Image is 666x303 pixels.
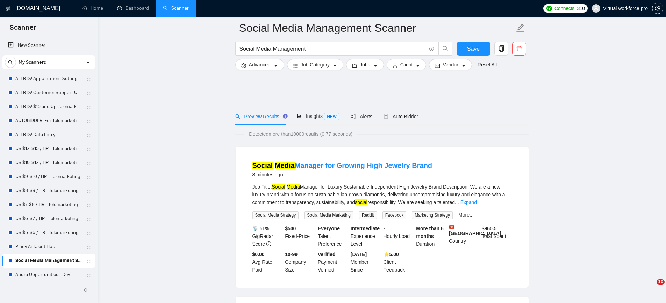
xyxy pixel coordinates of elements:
[252,252,265,257] b: $0.00
[235,114,286,119] span: Preview Results
[460,199,477,205] a: Expand
[86,244,92,249] span: holder
[461,63,466,68] span: caret-down
[359,211,377,219] span: Reddit
[275,162,295,169] mark: Media
[449,225,454,230] img: 🇭🇰
[252,170,432,179] div: 8 minutes ago
[15,128,82,142] a: ALERTS! Data Entry
[594,6,599,11] span: user
[15,72,82,86] a: ALERTS! Appointment Setting or Cold Calling
[86,216,92,221] span: holder
[400,61,413,69] span: Client
[117,5,149,11] a: dashboardDashboard
[235,59,284,70] button: settingAdvancedcaret-down
[235,114,240,119] span: search
[252,211,299,219] span: Social Media Strategy
[513,45,526,52] span: delete
[15,226,82,240] a: US $5-$6 / HR - Telemarketing
[447,225,480,248] div: Country
[284,225,316,248] div: Fixed-Price
[252,183,512,206] div: Job Title: Manager for Luxury Sustainable Independent High Jewelry Brand Description: We are a ne...
[349,225,382,248] div: Experience Level
[249,61,271,69] span: Advanced
[86,230,92,235] span: holder
[352,63,357,68] span: folder
[15,184,82,198] a: US $8-$9 / HR - Telemarketing
[512,42,526,56] button: delete
[318,226,340,231] b: Everyone
[86,202,92,207] span: holder
[252,162,432,169] a: Social MediaManager for Growing High Jewelry Brand
[284,251,316,274] div: Company Size
[15,86,82,100] a: ALERTS! Customer Support USA
[316,225,349,248] div: Talent Preference
[351,226,380,231] b: Intermediate
[15,114,82,128] a: AUTOBIDDER! For Telemarketing in the [GEOGRAPHIC_DATA]
[297,114,302,119] span: area-chart
[482,226,497,231] b: $ 960.5
[86,258,92,263] span: holder
[443,61,458,69] span: Vendor
[15,170,82,184] a: US $9-$10 / HR - Telemarketing
[285,252,298,257] b: 10-99
[251,225,284,248] div: GigRadar Score
[455,199,459,205] span: ...
[382,211,407,219] span: Facebook
[86,160,92,165] span: holder
[83,287,90,294] span: double-left
[163,5,189,11] a: searchScanner
[15,198,82,212] a: US $7-$8 / HR - Telemarketing
[435,63,440,68] span: idcard
[384,114,418,119] span: Auto Bidder
[241,63,246,68] span: setting
[86,76,92,82] span: holder
[285,226,296,231] b: $ 500
[393,63,398,68] span: user
[287,184,300,190] mark: Media
[438,42,452,56] button: search
[2,55,95,296] li: My Scanners
[252,162,273,169] mark: Social
[282,113,288,119] div: Tooltip anchor
[412,211,453,219] span: Marketing Strategy
[86,90,92,96] span: holder
[297,113,339,119] span: Insights
[516,23,525,33] span: edit
[5,60,16,65] span: search
[382,251,415,274] div: Client Feedback
[244,130,357,138] span: Detected more than 10000 results (0.77 seconds)
[304,211,353,219] span: Social Media Marketing
[316,251,349,274] div: Payment Verified
[5,57,16,68] button: search
[318,252,336,257] b: Verified
[346,59,384,70] button: folderJobscaret-down
[415,225,447,248] div: Duration
[554,5,575,12] span: Connects:
[86,132,92,138] span: holder
[652,6,663,11] a: setting
[252,226,270,231] b: 📡 51%
[429,59,472,70] button: idcardVendorcaret-down
[652,6,663,11] span: setting
[86,188,92,193] span: holder
[86,104,92,110] span: holder
[642,279,659,296] iframe: Intercom live chat
[324,113,339,120] span: NEW
[239,19,515,37] input: Scanner name...
[15,268,82,282] a: Anura Opportunities - Dev
[429,47,434,51] span: info-circle
[15,254,82,268] a: Social Media Management Scanner
[251,251,284,274] div: Avg Rate Paid
[387,59,427,70] button: userClientcaret-down
[293,63,298,68] span: bars
[494,42,508,56] button: copy
[351,252,367,257] b: [DATE]
[360,61,370,69] span: Jobs
[351,114,356,119] span: notification
[287,59,343,70] button: barsJob Categorycaret-down
[273,63,278,68] span: caret-down
[2,38,95,52] li: New Scanner
[301,61,330,69] span: Job Category
[15,100,82,114] a: ALERTS! $15 and Up Telemarketing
